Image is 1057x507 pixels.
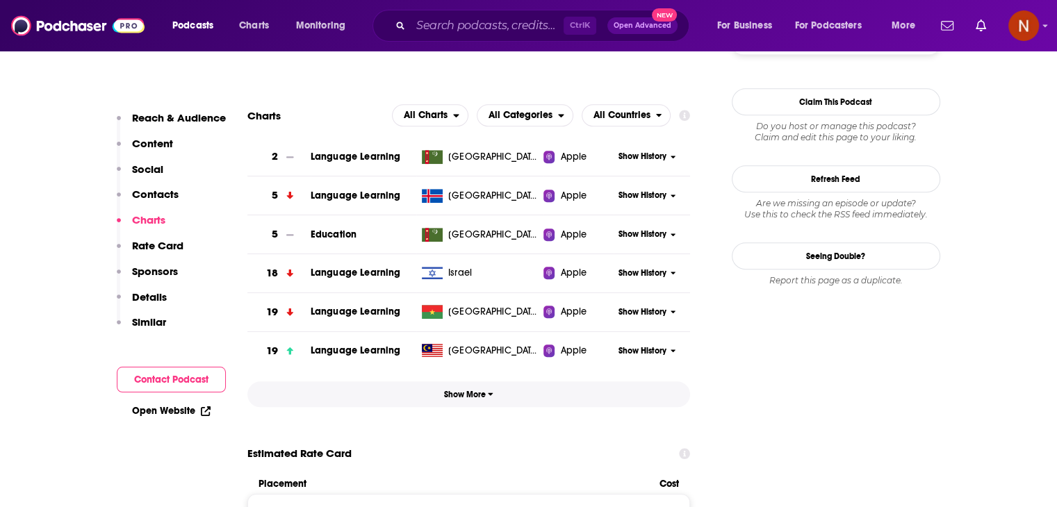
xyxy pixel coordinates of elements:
span: Show History [618,228,666,240]
span: Show History [618,190,666,201]
span: New [652,8,677,22]
a: Language Learning [311,344,401,356]
button: Show More [247,381,691,407]
span: Cost [659,478,679,490]
span: Monitoring [296,16,345,35]
input: Search podcasts, credits, & more... [411,15,564,37]
a: 19 [247,332,311,370]
button: open menu [477,104,573,126]
span: All Categories [489,110,552,120]
a: Seeing Double? [732,242,940,269]
span: Placement [259,478,648,490]
a: Israel [416,266,543,280]
span: Logged in as AdelNBM [1008,10,1039,41]
a: 19 [247,293,311,331]
div: Report this page as a duplicate. [732,275,940,286]
a: Apple [543,228,614,242]
a: [GEOGRAPHIC_DATA] [416,150,543,164]
span: Apple [560,228,587,242]
p: Contacts [132,188,179,201]
span: Podcasts [172,16,213,35]
a: 5 [247,176,311,215]
a: 5 [247,215,311,253]
p: Content [132,137,173,150]
span: Apple [560,266,587,280]
img: Podchaser - Follow, Share and Rate Podcasts [11,13,145,39]
p: Similar [132,315,166,329]
span: Ctrl K [564,17,596,35]
h2: Countries [582,104,671,126]
span: Charts [239,16,269,35]
a: Apple [543,305,614,319]
p: Reach & Audience [132,111,226,124]
button: Show History [614,190,680,201]
button: open menu [707,15,789,37]
button: open menu [582,104,671,126]
span: Do you host or manage this podcast? [732,121,940,132]
a: Language Learning [311,306,401,317]
a: Apple [543,266,614,280]
div: Are we missing an episode or update? Use this to check the RSS feed immediately. [732,198,940,220]
span: Apple [560,189,587,203]
span: Apple [560,150,587,164]
div: Search podcasts, credits, & more... [386,10,703,42]
span: Israel [448,266,472,280]
a: Language Learning [311,151,401,163]
a: Apple [543,150,614,164]
a: Show notifications dropdown [935,14,959,38]
span: Turkmenistan [448,150,539,164]
button: Show History [614,267,680,279]
button: Reach & Audience [117,111,226,137]
h3: 5 [272,226,278,242]
span: Malaysia [448,344,539,358]
a: Open Website [132,405,211,417]
img: User Profile [1008,10,1039,41]
button: open menu [786,15,882,37]
a: Apple [543,189,614,203]
button: open menu [163,15,231,37]
a: Language Learning [311,267,401,279]
button: Refresh Feed [732,165,940,192]
button: Show History [614,306,680,318]
p: Sponsors [132,265,178,278]
a: Language Learning [311,190,401,201]
h2: Categories [477,104,573,126]
span: Open Advanced [614,22,671,29]
button: Claim This Podcast [732,88,940,115]
span: Burkina Faso [448,305,539,319]
p: Social [132,163,163,176]
h3: 19 [266,343,278,359]
button: Open AdvancedNew [607,17,678,34]
h2: Charts [247,109,281,122]
button: Show profile menu [1008,10,1039,41]
button: Charts [117,213,165,239]
h3: 5 [272,188,278,203]
a: Charts [230,15,277,37]
span: Iceland [448,189,539,203]
button: Show History [614,151,680,163]
a: Apple [543,344,614,358]
p: Details [132,290,167,304]
a: Show notifications dropdown [970,14,992,38]
span: Show More [444,390,493,399]
span: For Business [717,16,772,35]
button: Content [117,137,173,163]
button: open menu [286,15,363,37]
button: Contact Podcast [117,367,226,392]
button: Details [117,290,167,316]
h3: 19 [266,304,278,320]
button: Social [117,163,163,188]
h3: 18 [266,265,278,281]
span: All Charts [404,110,448,120]
div: Claim and edit this page to your liking. [732,121,940,143]
a: [GEOGRAPHIC_DATA] [416,189,543,203]
button: open menu [392,104,468,126]
h2: Platforms [392,104,468,126]
span: Show History [618,267,666,279]
span: All Countries [593,110,650,120]
button: Show History [614,345,680,357]
p: Rate Card [132,239,183,252]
